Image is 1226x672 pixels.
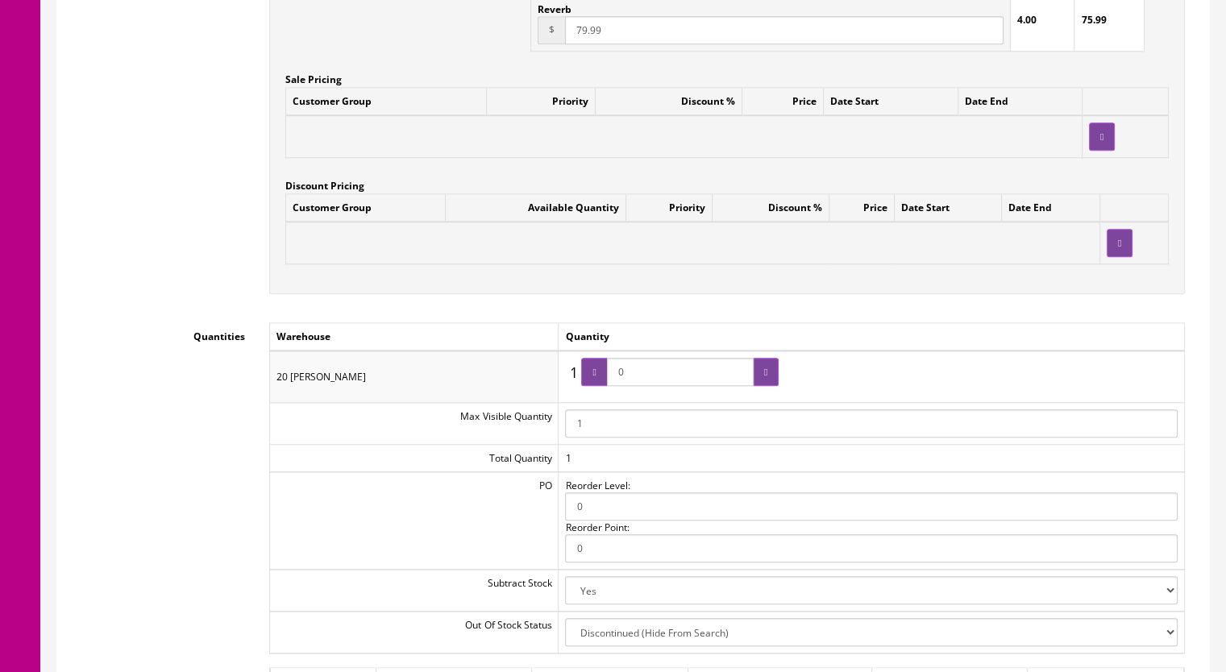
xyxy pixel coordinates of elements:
td: Quantity [559,323,1185,351]
strong: [PERSON_NAME] MDY-25 Mount [260,22,654,51]
td: Warehouse [270,323,559,351]
td: Total Quantity [270,444,559,471]
label: Discount Pricing [285,172,364,193]
td: PO [270,471,559,569]
span: Max Visible Quantity [460,409,551,423]
td: Priority [487,87,595,115]
strong: 75.99 [1081,13,1106,27]
td: Available Quantity [446,194,626,222]
font: This item is already packaged and ready for shipment so this will ship quick. [235,162,680,178]
td: Date End [958,87,1083,115]
td: Subtract Stock [270,570,559,612]
span: Out Of Stock Status [465,618,551,632]
td: Customer Group [286,194,446,222]
td: Priority [626,194,713,222]
label: Sale Pricing [285,65,342,87]
td: 1 [559,444,1185,471]
td: Price [829,194,894,222]
span: 1 [565,359,581,388]
td: Date Start [824,87,958,115]
td: Discount % [713,194,829,222]
input: This should be a number with up to 2 decimal places. [565,16,1004,44]
td: 20 [PERSON_NAME] [270,351,559,402]
td: Price [742,87,824,115]
strong: 4.00 [1017,13,1037,27]
td: Customer Group [286,87,487,115]
font: You are looking at a [PERSON_NAME] MDY-25 mount, comes with the original [PERSON_NAME] metal clam... [18,105,896,144]
td: Discount % [595,87,742,115]
td: Date Start [894,194,1001,222]
td: Reorder Level: Reorder Point: [559,471,1185,569]
label: Quantities [69,322,257,344]
td: Date End [1001,194,1099,222]
span: $ [538,16,565,44]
